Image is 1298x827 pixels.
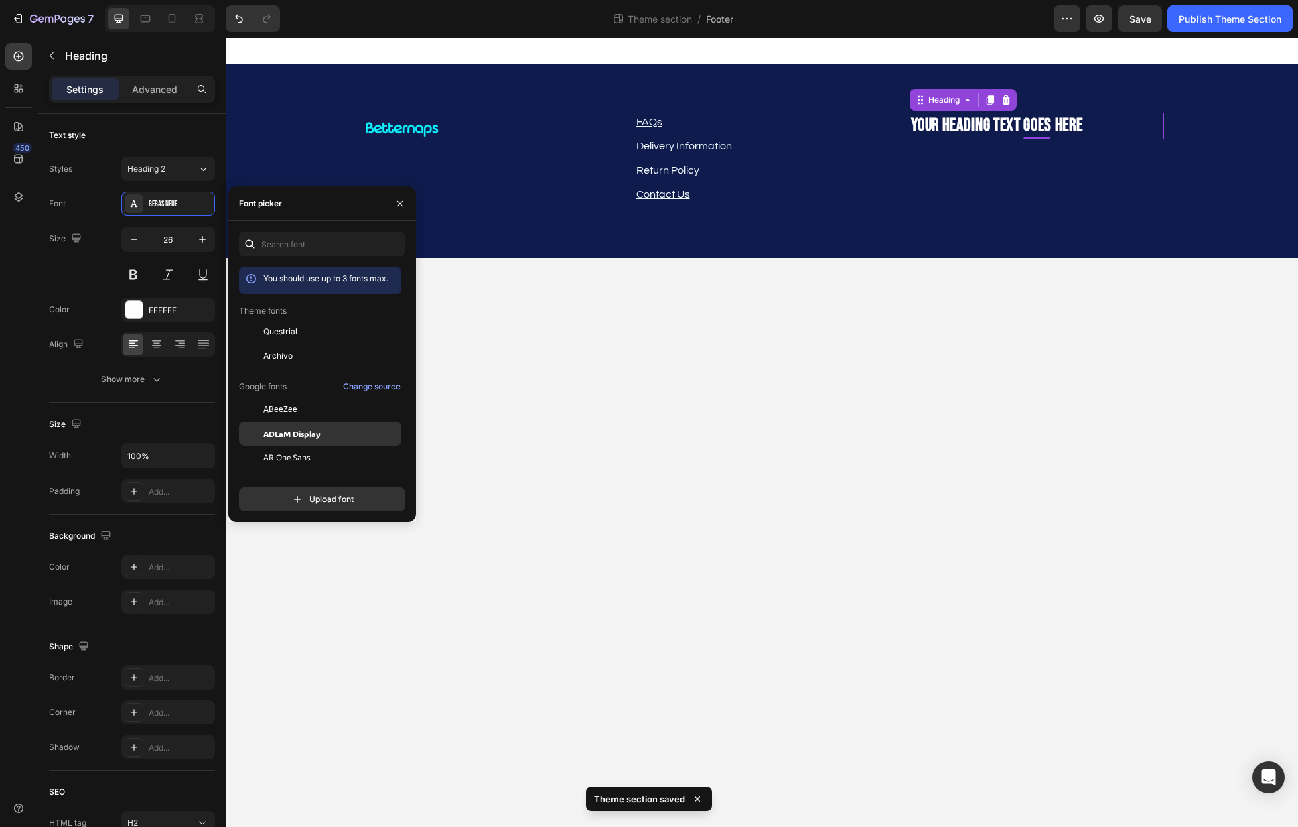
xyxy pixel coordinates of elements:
[66,82,104,97] p: Settings
[49,638,92,656] div: Shape
[49,198,66,210] div: Font
[149,562,212,574] div: Add...
[49,304,70,316] div: Color
[49,416,84,434] div: Size
[49,450,71,462] div: Width
[49,367,215,391] button: Show more
[49,230,84,248] div: Size
[149,596,212,609] div: Add...
[594,792,685,806] p: Theme section saved
[127,163,165,175] span: Heading 2
[706,12,733,26] span: Footer
[1129,13,1151,25] span: Save
[1167,5,1293,32] button: Publish Theme Section
[149,672,212,684] div: Add...
[149,707,212,719] div: Add...
[411,79,437,90] a: FAQs
[65,48,210,64] p: Heading
[1118,5,1162,32] button: Save
[411,125,662,141] p: Return Policy
[263,326,297,338] span: Questrial
[149,198,212,210] div: Bebas Neue
[49,672,75,684] div: Border
[122,444,214,468] input: Auto
[226,38,1298,827] iframe: Design area
[101,373,163,386] div: Show more
[625,12,695,26] span: Theme section
[239,305,287,317] p: Theme fonts
[239,198,282,210] div: Font picker
[1252,761,1285,793] div: Open Intercom Messenger
[49,485,80,497] div: Padding
[684,75,938,102] h2: Rich Text Editor. Editing area: main
[226,5,280,32] div: Undo/Redo
[263,350,293,362] span: Archivo
[132,82,177,97] p: Advanced
[88,11,94,27] p: 7
[149,742,212,754] div: Add...
[149,304,212,316] div: FFFFFF
[343,381,401,393] div: Change source
[697,12,701,26] span: /
[49,596,72,608] div: Image
[342,379,401,395] button: Change source
[263,403,297,416] span: ABeeZee
[5,5,100,32] button: 7
[49,561,70,573] div: Color
[49,786,65,798] div: SEO
[685,76,937,101] p: Your heading text goes here
[239,232,405,256] input: Search font
[49,741,80,753] div: Shadow
[239,381,287,393] p: Google fonts
[1179,12,1281,26] div: Publish Theme Section
[13,143,32,153] div: 450
[49,163,72,175] div: Styles
[263,452,311,464] span: AR One Sans
[291,493,354,506] div: Upload font
[149,486,212,498] div: Add...
[121,157,215,181] button: Heading 2
[49,129,86,141] div: Text style
[49,706,76,718] div: Corner
[700,56,737,68] div: Heading
[263,273,388,283] span: You should use up to 3 fonts max.
[239,487,405,511] button: Upload font
[411,151,464,162] a: Contact Us
[263,428,321,440] span: ADLaM Display
[411,101,662,117] p: Delivery Information
[49,336,86,354] div: Align
[49,527,114,546] div: Background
